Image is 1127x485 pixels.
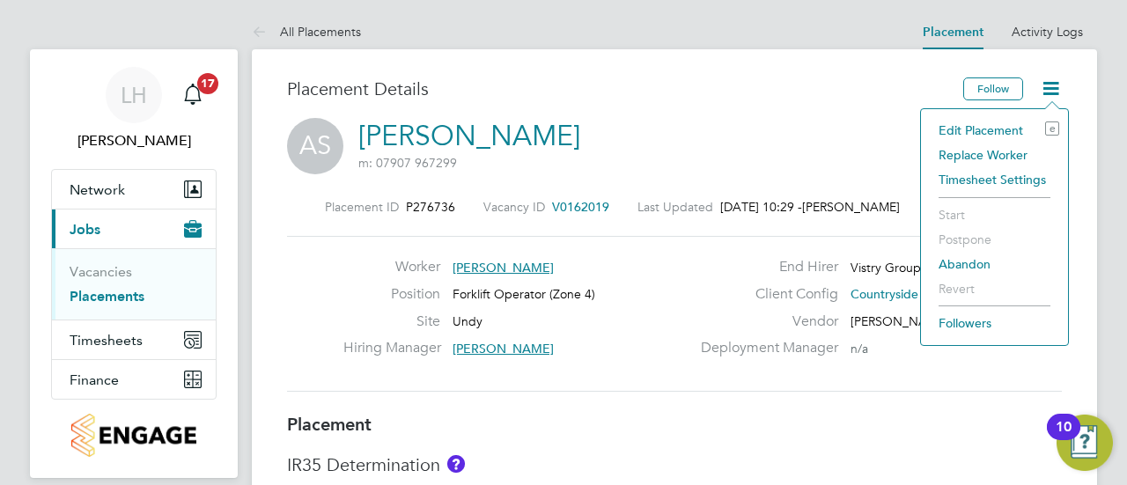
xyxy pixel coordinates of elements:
b: Placement [287,414,372,435]
img: countryside-properties-logo-retina.png [71,414,195,457]
button: Follow [963,77,1023,100]
h3: Placement Details [287,77,950,100]
a: 17 [175,67,210,123]
label: Vacancy ID [483,199,545,215]
li: Abandon [930,252,1059,276]
button: Timesheets [52,320,216,359]
li: Edit Placement [930,118,1059,143]
span: V0162019 [552,199,609,215]
label: Site [343,312,440,331]
div: 10 [1056,427,1072,450]
label: End Hirer [690,258,838,276]
span: Network [70,181,125,198]
span: Finance [70,371,119,388]
div: Jobs [52,248,216,320]
i: e [1045,121,1059,136]
span: AS [287,118,343,174]
span: Forklift Operator (Zone 4) [453,286,595,302]
button: Jobs [52,209,216,248]
a: Placement [923,25,983,40]
li: Replace Worker [930,143,1059,167]
span: P276736 [406,199,455,215]
label: Deployment Manager [690,339,838,357]
span: LH [121,84,147,107]
span: Lloyd Holliday [51,130,217,151]
span: [PERSON_NAME] [802,199,900,215]
span: 17 [197,73,218,94]
span: Vistry Group Plc [851,260,940,276]
label: Position [343,285,440,304]
a: Vacancies [70,263,132,280]
a: LH[PERSON_NAME] [51,67,217,151]
label: Last Updated [637,199,713,215]
button: Network [52,170,216,209]
li: Timesheet Settings [930,167,1059,192]
span: [PERSON_NAME] [453,341,554,356]
span: n/a [851,341,868,356]
a: [PERSON_NAME] [358,119,580,153]
label: Placement ID [325,199,399,215]
a: Placements [70,288,144,305]
a: Go to home page [51,414,217,457]
button: Open Resource Center, 10 new notifications [1057,415,1113,471]
li: Followers [930,311,1059,335]
button: About IR35 [447,455,465,473]
span: Timesheets [70,332,143,349]
label: Vendor [690,312,838,331]
li: Start [930,202,1059,227]
button: Finance [52,360,216,399]
a: All Placements [252,24,361,40]
span: Undy [453,313,482,329]
li: Revert [930,276,1059,301]
span: Jobs [70,221,100,238]
span: [DATE] 10:29 - [720,199,802,215]
label: Worker [343,258,440,276]
a: Activity Logs [1012,24,1083,40]
span: [PERSON_NAME] [453,260,554,276]
label: Hiring Manager [343,339,440,357]
span: Countryside Properties UK Ltd [851,286,1021,302]
span: m: 07907 967299 [358,155,457,171]
h3: IR35 Determination [287,453,1062,476]
nav: Main navigation [30,49,238,478]
li: Postpone [930,227,1059,252]
label: Client Config [690,285,838,304]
